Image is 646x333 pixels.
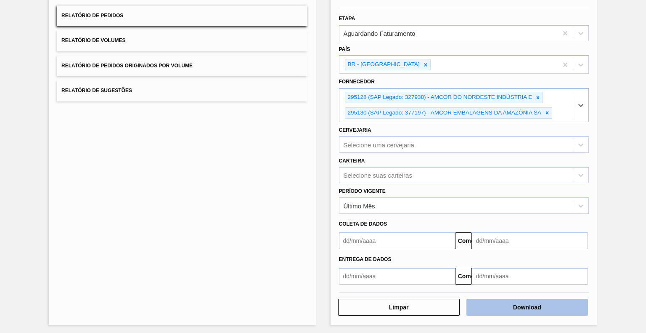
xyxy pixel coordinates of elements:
[455,232,472,249] button: Comeu
[57,5,307,26] button: Relatório de Pedidos
[513,304,541,311] font: Download
[61,88,132,94] font: Relatório de Sugestões
[344,172,412,179] font: Selecione suas carteiras
[339,158,365,164] font: Carteira
[472,232,588,249] input: dd/mm/aaaa
[57,56,307,76] button: Relatório de Pedidos Originados por Volume
[57,30,307,51] button: Relatório de Volumes
[61,13,123,19] font: Relatório de Pedidos
[339,256,392,262] font: Entrega de dados
[339,268,455,285] input: dd/mm/aaaa
[458,237,478,244] font: Comeu
[348,61,420,67] font: BR - [GEOGRAPHIC_DATA]
[61,38,125,44] font: Relatório de Volumes
[344,202,375,210] font: Último Mês
[61,63,193,69] font: Relatório de Pedidos Originados por Volume
[339,188,386,194] font: Período Vigente
[344,29,416,37] font: Aguardando Faturamento
[389,304,409,311] font: Limpar
[57,80,307,101] button: Relatório de Sugestões
[339,221,387,227] font: Coleta de dados
[339,16,355,21] font: Etapa
[348,94,532,100] font: 295128 (SAP Legado: 327938) - AMCOR DO NORDESTE INDÚSTRIA E
[466,299,588,316] button: Download
[338,299,460,316] button: Limpar
[455,268,472,285] button: Comeu
[339,232,455,249] input: dd/mm/aaaa
[339,127,371,133] font: Cervejaria
[339,46,350,52] font: País
[458,273,478,280] font: Comeu
[348,109,541,116] font: 295130 (SAP Legado: 377197) - AMCOR EMBALAGENS DA AMAZÔNIA SA
[344,141,414,148] font: Selecione uma cervejaria
[472,268,588,285] input: dd/mm/aaaa
[339,79,375,85] font: Fornecedor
